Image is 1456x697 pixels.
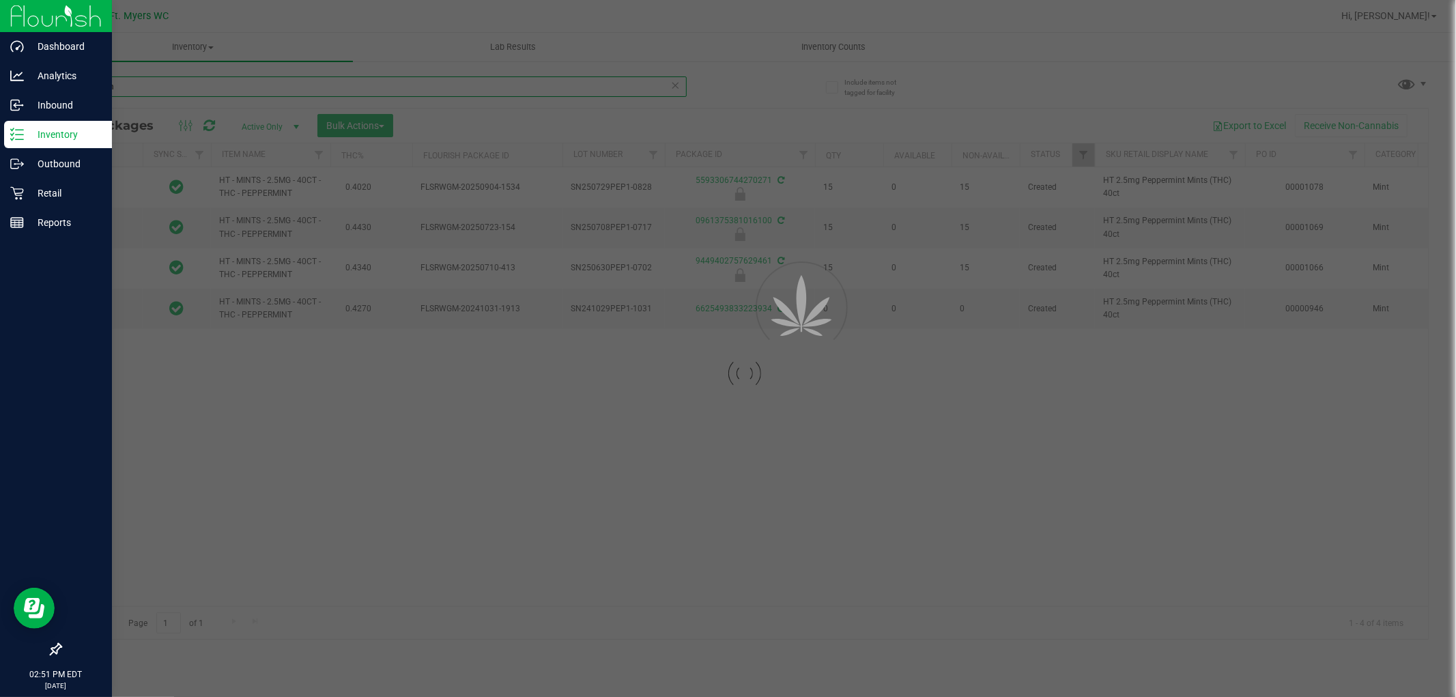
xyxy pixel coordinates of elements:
[24,156,106,172] p: Outbound
[10,157,24,171] inline-svg: Outbound
[14,588,55,629] iframe: Resource center
[24,214,106,231] p: Reports
[10,216,24,229] inline-svg: Reports
[6,681,106,691] p: [DATE]
[10,128,24,141] inline-svg: Inventory
[24,97,106,113] p: Inbound
[24,68,106,84] p: Analytics
[10,40,24,53] inline-svg: Dashboard
[10,98,24,112] inline-svg: Inbound
[24,185,106,201] p: Retail
[10,186,24,200] inline-svg: Retail
[6,668,106,681] p: 02:51 PM EDT
[24,38,106,55] p: Dashboard
[24,126,106,143] p: Inventory
[10,69,24,83] inline-svg: Analytics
